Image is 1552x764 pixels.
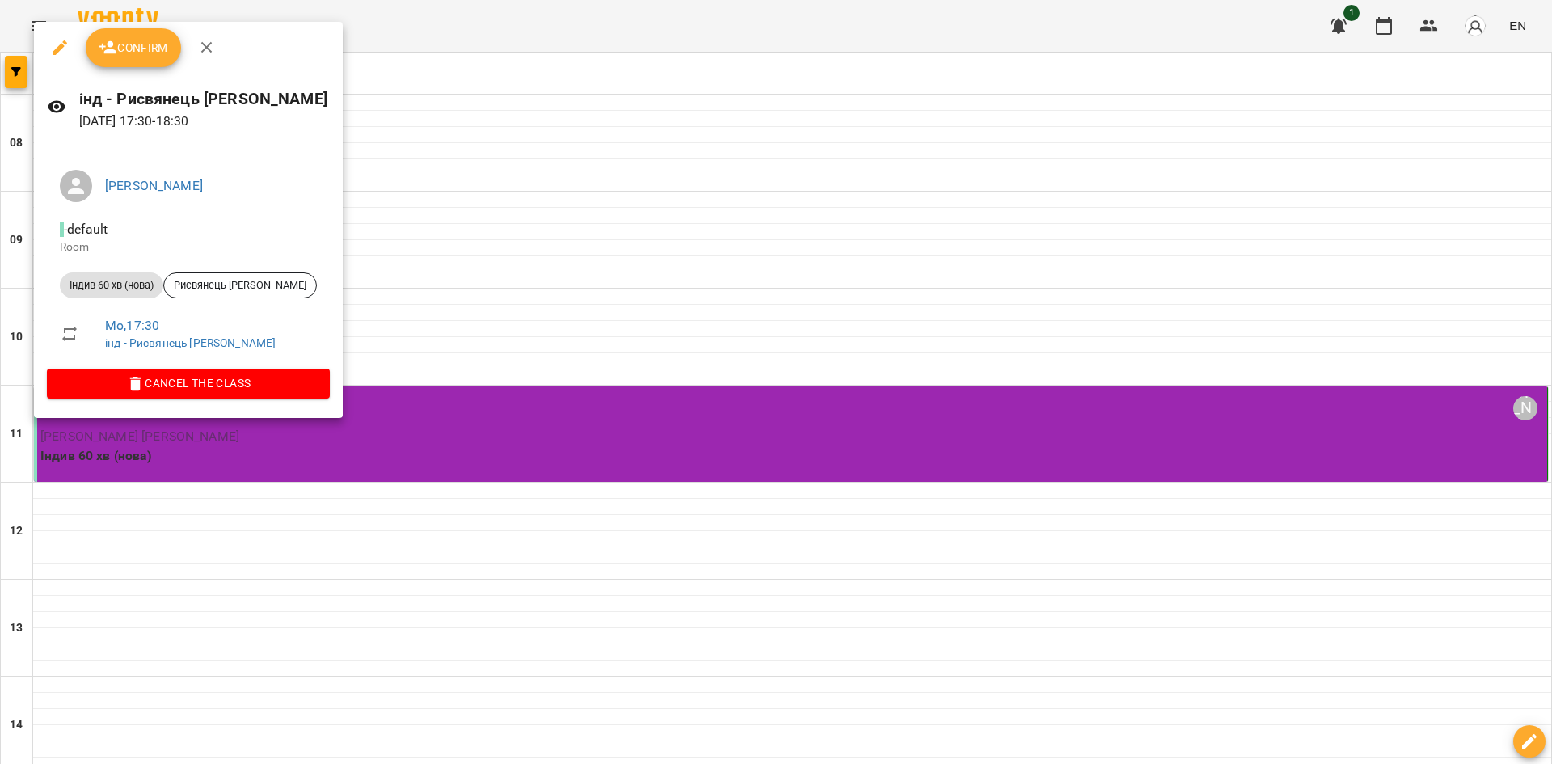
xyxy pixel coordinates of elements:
[60,222,111,237] span: - default
[60,239,317,255] p: Room
[60,278,163,293] span: Індив 60 хв (нова)
[86,28,181,67] button: Confirm
[163,272,317,298] div: Рисвянець [PERSON_NAME]
[60,374,317,393] span: Cancel the class
[105,336,276,349] a: інд - Рисвянець [PERSON_NAME]
[164,278,316,293] span: Рисвянець [PERSON_NAME]
[79,87,330,112] h6: інд - Рисвянець [PERSON_NAME]
[105,178,203,193] a: [PERSON_NAME]
[47,369,330,398] button: Cancel the class
[99,38,168,57] span: Confirm
[105,318,159,333] a: Mo , 17:30
[79,112,330,131] p: [DATE] 17:30 - 18:30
